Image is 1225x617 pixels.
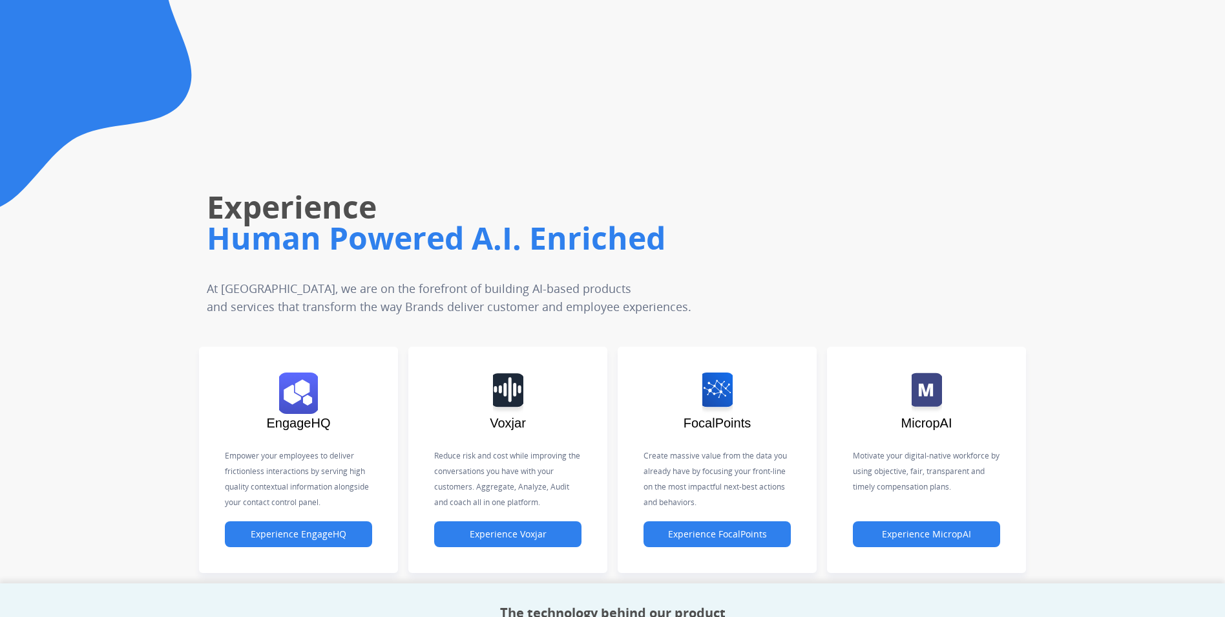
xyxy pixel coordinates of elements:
img: logo [493,373,523,414]
button: Experience FocalPoints [644,521,791,547]
span: MicropAI [901,416,952,430]
a: Experience EngageHQ [225,529,372,540]
button: Experience Voxjar [434,521,581,547]
img: logo [912,373,942,414]
p: Empower your employees to deliver frictionless interactions by serving high quality contextual in... [225,448,372,510]
a: Experience MicropAI [853,529,1000,540]
h1: Human Powered A.I. Enriched [207,217,865,259]
button: Experience EngageHQ [225,521,372,547]
a: Experience Voxjar [434,529,581,540]
p: Reduce risk and cost while improving the conversations you have with your customers. Aggregate, A... [434,448,581,510]
img: logo [702,373,733,414]
span: Voxjar [490,416,526,430]
p: Create massive value from the data you already have by focusing your front-line on the most impac... [644,448,791,510]
p: At [GEOGRAPHIC_DATA], we are on the forefront of building AI-based products and services that tra... [207,279,782,316]
p: Motivate your digital-native workforce by using objective, fair, transparent and timely compensat... [853,448,1000,495]
img: logo [279,373,318,414]
span: FocalPoints [684,416,751,430]
span: EngageHQ [267,416,331,430]
button: Experience MicropAI [853,521,1000,547]
h1: Experience [207,186,865,228]
a: Experience FocalPoints [644,529,791,540]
